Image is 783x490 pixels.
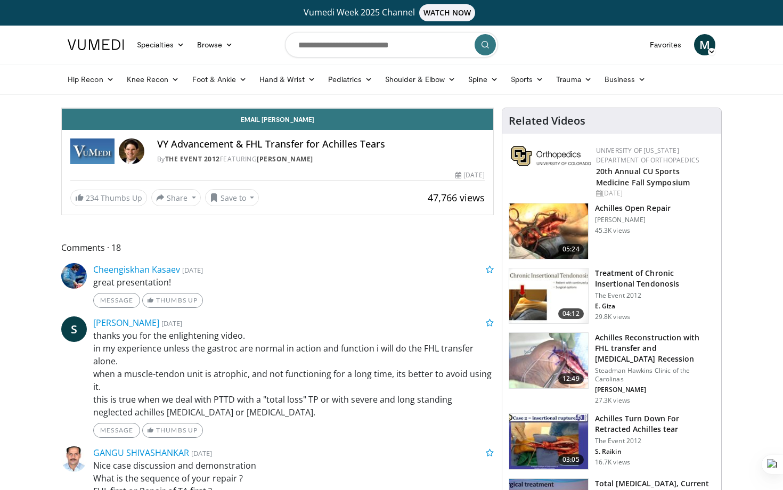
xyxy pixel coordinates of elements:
[595,302,715,311] p: E. Giza
[93,423,140,438] a: Message
[205,189,259,206] button: Save to
[595,268,715,289] h3: Treatment of Chronic Insertional Tendonosis
[191,34,240,55] a: Browse
[595,216,671,224] p: [PERSON_NAME]
[69,4,714,21] a: Vumedi Week 2025 ChannelWATCH NOW
[550,69,598,90] a: Trauma
[595,313,630,321] p: 29.8K views
[86,193,99,203] span: 234
[120,69,186,90] a: Knee Recon
[379,69,462,90] a: Shoulder & Elbow
[428,191,485,204] span: 47,766 views
[68,39,124,50] img: VuMedi Logo
[157,138,485,150] h4: VY Advancement & FHL Transfer for Achilles Tears
[509,268,588,324] img: O0cEsGv5RdudyPNn4xMDoxOmtxOwKG7D_1.150x105_q85_crop-smart_upscale.jpg
[509,268,715,324] a: 04:12 Treatment of Chronic Insertional Tendonosis The Event 2012 E. Giza 29.8K views
[595,226,630,235] p: 45.3K views
[93,293,140,308] a: Message
[598,69,652,90] a: Business
[151,189,201,206] button: Share
[509,203,715,259] a: 05:24 Achilles Open Repair [PERSON_NAME] 45.3K views
[595,366,715,383] p: Steadman Hawkins Clinic of the Carolinas
[61,263,87,289] img: Avatar
[142,293,202,308] a: Thumbs Up
[93,447,189,459] a: GANGU SHIVASHANKAR
[595,458,630,467] p: 16.7K views
[70,190,147,206] a: 234 Thumbs Up
[511,146,591,166] img: 355603a8-37da-49b6-856f-e00d7e9307d3.png.150x105_q85_autocrop_double_scale_upscale_version-0.2.png
[509,332,715,405] a: 12:49 Achilles Reconstruction with FHL transfer and [MEDICAL_DATA] Recession Steadman Hawkins Cli...
[157,154,485,164] div: By FEATURING
[595,291,715,300] p: The Event 2012
[596,146,699,165] a: University of [US_STATE] Department of Orthopaedics
[558,454,584,465] span: 03:05
[62,108,493,109] video-js: Video Player
[509,413,715,470] a: 03:05 Achilles Turn Down For Retracted Achilles tear The Event 2012 S. Raikin 16.7K views
[509,414,588,469] img: MGngRNnbuHoiqTJH4xMDoxOmtxOwKG7D_3.150x105_q85_crop-smart_upscale.jpg
[70,138,115,164] img: The Event 2012
[419,4,476,21] span: WATCH NOW
[509,203,588,259] img: Achilles_open_repai_100011708_1.jpg.150x105_q85_crop-smart_upscale.jpg
[595,437,715,445] p: The Event 2012
[558,244,584,255] span: 05:24
[130,34,191,55] a: Specialties
[504,69,550,90] a: Sports
[61,316,87,342] a: S
[509,333,588,388] img: ASqSTwfBDudlPt2X4xMDoxOjA4MTsiGN.150x105_q85_crop-smart_upscale.jpg
[596,166,690,187] a: 20th Annual CU Sports Medicine Fall Symposium
[93,276,494,289] p: great presentation!
[595,396,630,405] p: 27.3K views
[595,413,715,435] h3: Achilles Turn Down For Retracted Achilles tear
[142,423,202,438] a: Thumbs Up
[161,318,182,328] small: [DATE]
[182,265,203,275] small: [DATE]
[322,69,379,90] a: Pediatrics
[596,189,713,198] div: [DATE]
[595,386,715,394] p: [PERSON_NAME]
[455,170,484,180] div: [DATE]
[93,329,494,419] p: thanks you for the enlightening video. in my experience unless the gastroc are normal in action a...
[643,34,688,55] a: Favorites
[595,203,671,214] h3: Achilles Open Repair
[694,34,715,55] a: M
[595,447,715,456] p: S. Raikin
[558,308,584,319] span: 04:12
[61,446,87,472] img: Avatar
[62,109,493,130] a: Email [PERSON_NAME]
[186,69,254,90] a: Foot & Ankle
[93,264,180,275] a: Cheengiskhan Kasaev
[257,154,313,164] a: [PERSON_NAME]
[61,69,120,90] a: Hip Recon
[119,138,144,164] img: Avatar
[93,317,159,329] a: [PERSON_NAME]
[165,154,220,164] a: The Event 2012
[462,69,504,90] a: Spine
[61,241,494,255] span: Comments 18
[191,448,212,458] small: [DATE]
[595,332,715,364] h3: Achilles Reconstruction with FHL transfer and [MEDICAL_DATA] Recession
[253,69,322,90] a: Hand & Wrist
[509,115,585,127] h4: Related Videos
[285,32,498,58] input: Search topics, interventions
[558,373,584,384] span: 12:49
